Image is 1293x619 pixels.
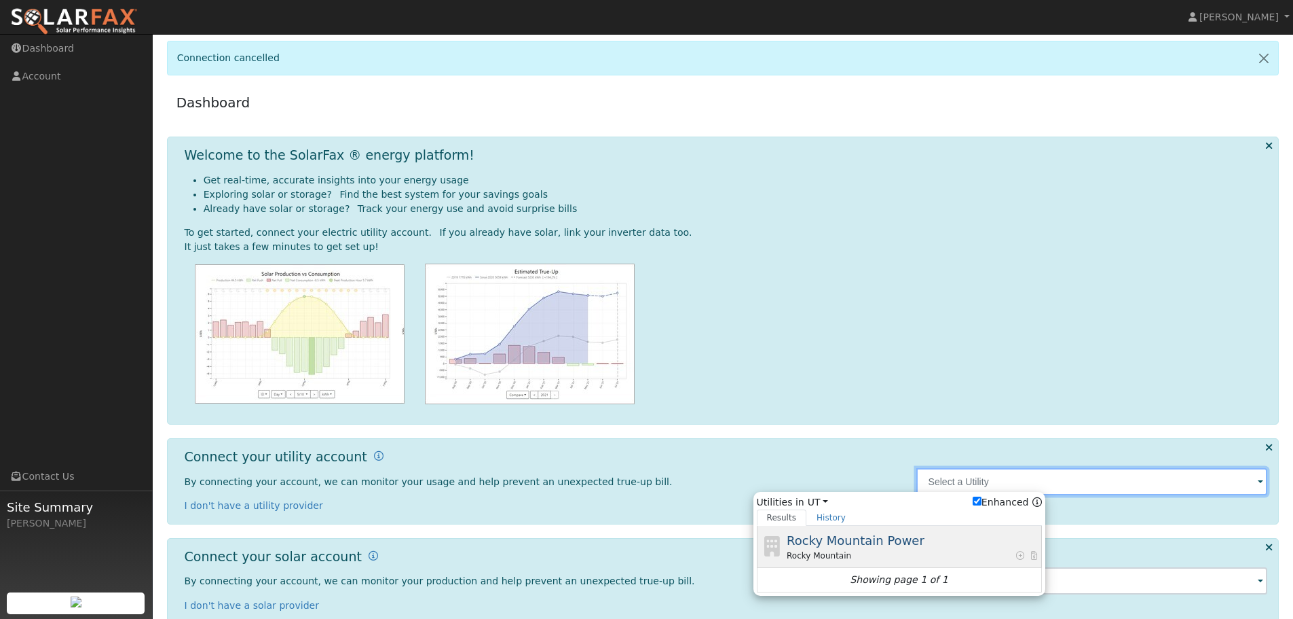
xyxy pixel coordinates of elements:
img: retrieve [71,597,81,607]
span: Rocky Mountain Power [787,533,924,548]
span: [PERSON_NAME] [1199,12,1279,22]
img: SolarFax [10,7,138,36]
i: Showing page 1 of 1 [850,573,948,587]
span: Has bill PDF's [1029,550,1039,562]
span: By connecting your account, we can monitor your usage and help prevent an unexpected true-up bill. [185,476,673,487]
label: Enhanced [973,495,1029,510]
span: Rocky Mountain [787,550,851,562]
div: [PERSON_NAME] [7,516,145,531]
li: Get real-time, accurate insights into your energy usage [204,173,1268,188]
h1: Connect your solar account [185,549,362,565]
h1: Welcome to the SolarFax ® energy platform! [185,147,474,163]
span: Utilities in [757,495,1042,510]
a: I don't have a utility provider [185,500,323,511]
div: Connection cancelled [167,41,1279,75]
div: To get started, connect your electric utility account. If you already have solar, link your inver... [185,226,1268,240]
li: Exploring solar or storage? Find the best system for your savings goals [204,188,1268,202]
div: It just takes a few minutes to get set up! [185,240,1268,254]
span: Enhanced Provider [1015,550,1026,562]
a: History [806,510,856,526]
span: By connecting your account, we can monitor your production and help prevent an unexpected true-up... [185,576,695,586]
a: Dashboard [176,94,250,111]
a: Results [757,510,807,526]
input: Enhanced [973,497,981,506]
h1: Connect your utility account [185,449,367,465]
li: Already have solar or storage? Track your energy use and avoid surprise bills [204,202,1268,216]
input: Select a Utility [916,468,1268,495]
span: Site Summary [7,498,145,516]
a: Enhanced Providers [1032,497,1042,508]
span: Show enhanced providers [973,495,1042,510]
a: Close [1250,41,1278,75]
a: I don't have a solar provider [185,600,320,611]
input: Select an Inverter [916,567,1268,595]
a: UT [808,495,828,510]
